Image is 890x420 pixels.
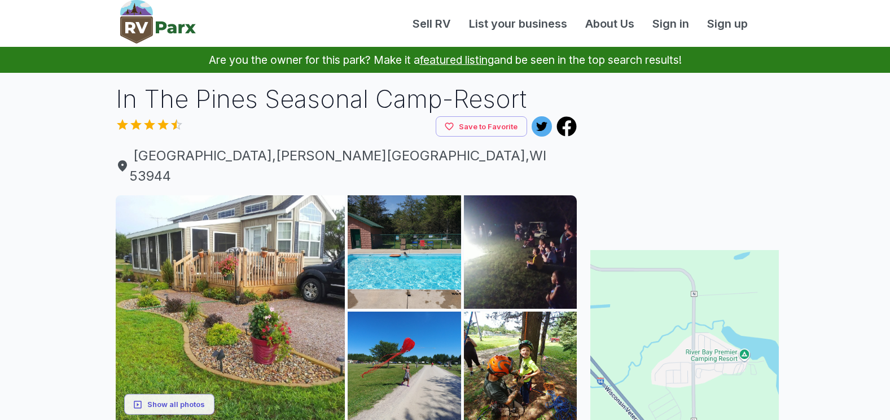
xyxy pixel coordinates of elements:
[124,394,214,415] button: Show all photos
[404,15,460,32] a: Sell RV
[460,15,576,32] a: List your business
[348,195,461,309] img: AAcXr8q-kRMiNvsNILrInddz1S2Sisrl5W-oieHqq9246IrucsF5EkDtRzmBZYrp-KHdSHnn2aMJjImetbHO3z_Eveqf9cLHr...
[116,82,577,116] h1: In The Pines Seasonal Camp-Resort
[116,146,577,186] a: [GEOGRAPHIC_DATA],[PERSON_NAME][GEOGRAPHIC_DATA],WI 53944
[420,53,494,67] a: featured listing
[436,116,527,137] button: Save to Favorite
[14,47,876,73] p: Are you the owner for this park? Make it a and be seen in the top search results!
[576,15,643,32] a: About Us
[643,15,698,32] a: Sign in
[464,195,577,309] img: AAcXr8qMowjyAeXsU5vGtPGiYIO6S_VCThWg4h8s0qsMolQbGBV3DFgvMfILxXIOdNMvbtxJKJen3WFNA38VqJQpR3FEJeHj_...
[590,82,779,223] iframe: Advertisement
[116,146,577,186] span: [GEOGRAPHIC_DATA] , [PERSON_NAME][GEOGRAPHIC_DATA] , WI 53944
[698,15,757,32] a: Sign up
